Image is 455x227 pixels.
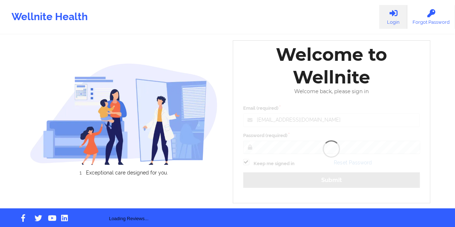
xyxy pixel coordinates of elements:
a: Forgot Password [407,5,455,29]
div: Welcome back, please sign in [238,88,425,95]
a: Login [379,5,407,29]
div: Welcome to Wellnite [238,43,425,88]
li: Exceptional care designed for you. [36,170,218,176]
img: wellnite-auth-hero_200.c722682e.png [30,63,218,165]
div: Loading Reviews... [30,188,228,222]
